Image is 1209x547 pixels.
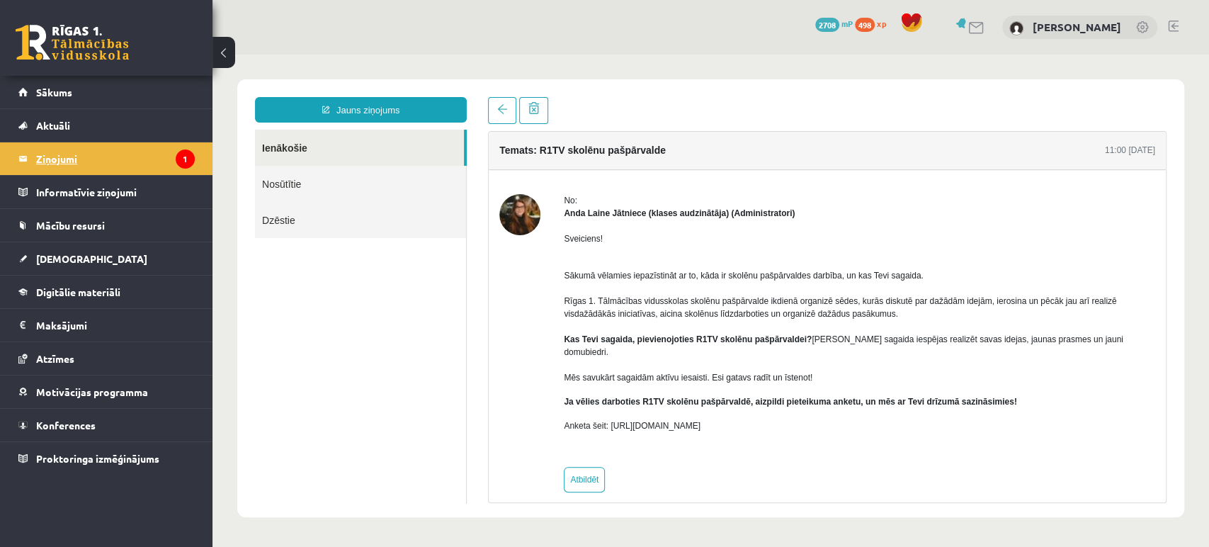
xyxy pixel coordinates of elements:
a: [PERSON_NAME] [1033,20,1121,34]
a: Ienākošie [42,75,251,111]
span: Sākums [36,86,72,98]
a: Konferences [18,409,195,441]
a: Sākums [18,76,195,108]
a: Maksājumi [18,309,195,342]
span: mP [841,18,853,29]
a: Ziņojumi1 [18,142,195,175]
a: Motivācijas programma [18,376,195,408]
legend: Ziņojumi [36,142,195,175]
a: 2708 mP [815,18,853,29]
legend: Maksājumi [36,309,195,342]
a: Rīgas 1. Tālmācības vidusskola [16,25,129,60]
strong: Kas Tevi sagaida, pievienojoties R1TV skolēnu pašpārvaldei? [351,280,599,290]
p: Sveiciens! [351,178,943,191]
a: Dzēstie [42,147,254,184]
b: Ja vēlies darboties R1TV skolēnu pašpārvaldē, aizpildi pieteikuma anketu, un mēs ar Tevi drīzumā ... [351,342,804,352]
span: Mācību resursi [36,219,105,232]
span: Atzīmes [36,352,74,365]
div: 11:00 [DATE] [892,89,943,102]
legend: Informatīvie ziņojumi [36,176,195,208]
div: No: [351,140,943,152]
span: Proktoringa izmēģinājums [36,452,159,465]
a: Mācību resursi [18,209,195,242]
a: [DEMOGRAPHIC_DATA] [18,242,195,275]
a: Aktuāli [18,109,195,142]
span: Konferences [36,419,96,432]
i: 1 [176,150,195,169]
span: Motivācijas programma [36,385,148,398]
h4: Temats: R1TV skolēnu pašpārvalde [287,90,453,101]
strong: Anda Laine Jātniece (klases audzinātāja) (Administratori) [351,154,582,164]
span: 2708 [815,18,839,32]
img: Jekaterina Zeļeņina [1009,21,1023,35]
a: Atbildēt [351,412,392,438]
a: Informatīvie ziņojumi [18,176,195,208]
span: Aktuāli [36,119,70,132]
a: Jauns ziņojums [42,43,254,68]
a: Digitālie materiāli [18,276,195,308]
span: [DEMOGRAPHIC_DATA] [36,252,147,265]
a: Proktoringa izmēģinājums [18,442,195,475]
span: 498 [855,18,875,32]
p: Anketa šeit: [URL][DOMAIN_NAME] [351,365,943,378]
a: Atzīmes [18,342,195,375]
img: Anda Laine Jātniece (klases audzinātāja) [287,140,328,181]
span: Digitālie materiāli [36,286,120,298]
p: Sākumā vēlamies iepazīstināt ar to, kāda ir skolēnu pašpārvaldes darbība, un kas Tevi sagaida. Rī... [351,202,943,329]
span: xp [877,18,886,29]
a: Nosūtītie [42,111,254,147]
a: 498 xp [855,18,893,29]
